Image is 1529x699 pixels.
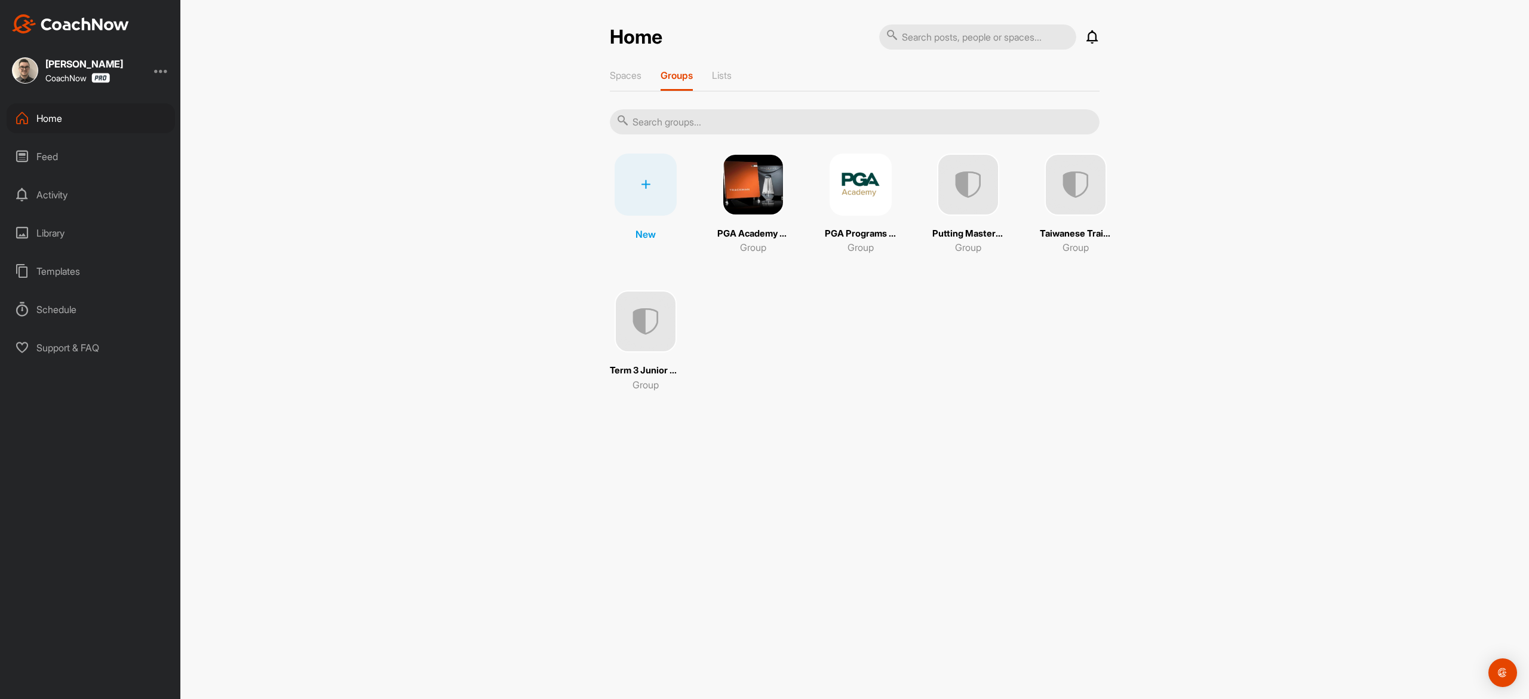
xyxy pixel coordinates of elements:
img: CoachNow Pro [91,73,110,83]
p: New [635,227,656,241]
img: CoachNow [12,14,129,33]
p: Group [955,240,981,255]
p: Groups [661,69,693,81]
p: Lists [712,69,732,81]
p: Group [740,240,766,255]
p: Putting Masterclass - Green Reading, Speed Control & Start Line [932,227,1004,241]
p: Group [848,240,874,255]
img: square_1ae8ef8a104fa3da1c55d256377e67ef.png [722,154,784,216]
input: Search groups... [610,109,1100,134]
div: Support & FAQ [7,333,175,363]
p: PGA Programs 2025 [825,227,896,241]
div: Feed [7,142,175,171]
div: Open Intercom Messenger [1488,658,1517,687]
input: Search posts, people or spaces... [879,24,1076,50]
div: Schedule [7,295,175,324]
p: Group [1063,240,1089,255]
img: square_75e207633efa890ddd16a901098d78f7.jpg [12,57,38,84]
img: uAAAAAElFTkSuQmCC [1045,154,1107,216]
img: uAAAAAElFTkSuQmCC [615,290,677,352]
div: Library [7,218,175,248]
h2: Home [610,26,662,49]
p: PGA Academy - [GEOGRAPHIC_DATA] [717,227,789,241]
div: [PERSON_NAME] [45,59,123,69]
img: uAAAAAElFTkSuQmCC [937,154,999,216]
div: CoachNow [45,73,110,83]
div: Templates [7,256,175,286]
p: Group [633,378,659,392]
div: Activity [7,180,175,210]
div: Home [7,103,175,133]
p: Term 3 Junior Program [610,364,681,378]
p: Taiwanese Training Group [1040,227,1112,241]
img: square_42b10c2e091e3d4efcd1d32ba7fe8a7f.png [830,154,892,216]
p: Spaces [610,69,641,81]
